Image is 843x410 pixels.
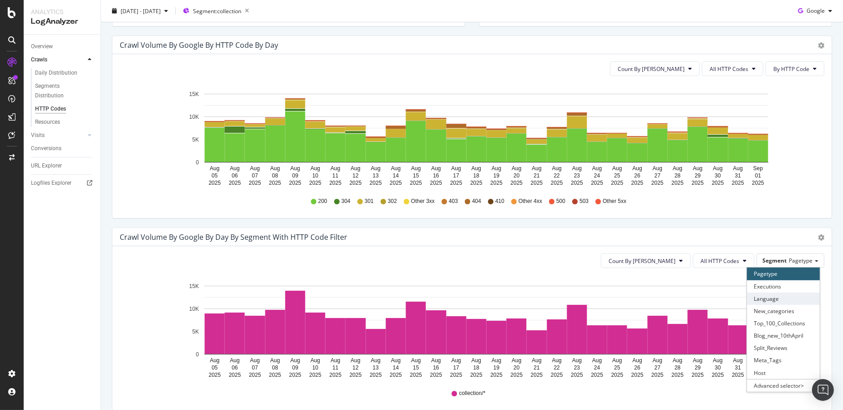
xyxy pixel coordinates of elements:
[250,165,259,172] text: Aug
[393,172,399,179] text: 14
[655,172,661,179] text: 27
[230,357,239,364] text: Aug
[493,364,500,371] text: 19
[411,197,435,205] span: Other 3xx
[572,357,582,364] text: Aug
[390,180,402,186] text: 2025
[712,372,724,378] text: 2025
[512,165,521,172] text: Aug
[391,357,401,364] text: Aug
[179,4,253,18] button: Segment:collection
[611,372,624,378] text: 2025
[762,257,787,264] span: Segment
[812,379,834,401] div: Open Intercom Messenger
[370,372,382,378] text: 2025
[492,357,501,364] text: Aug
[794,4,836,18] button: Google
[450,372,462,378] text: 2025
[533,364,540,371] text: 21
[31,55,47,65] div: Crawls
[193,7,241,15] span: Segment: collection
[196,159,199,166] text: 0
[614,172,620,179] text: 25
[634,364,640,371] text: 26
[513,364,520,371] text: 20
[747,293,820,305] div: Language
[513,172,520,179] text: 20
[735,172,741,179] text: 31
[747,280,820,293] div: Executions
[431,357,441,364] text: Aug
[330,180,342,186] text: 2025
[693,357,702,364] text: Aug
[269,180,281,186] text: 2025
[675,172,681,179] text: 28
[309,180,321,186] text: 2025
[430,372,442,378] text: 2025
[732,180,744,186] text: 2025
[31,161,94,171] a: URL Explorer
[701,257,739,265] span: All HTTP Codes
[431,165,441,172] text: Aug
[735,364,741,371] text: 31
[373,364,379,371] text: 13
[252,172,258,179] text: 07
[189,91,199,97] text: 15K
[693,165,702,172] text: Aug
[120,83,825,189] div: A chart.
[189,283,199,289] text: 15K
[574,364,580,371] text: 23
[35,81,94,101] a: Segments Distribution
[671,372,684,378] text: 2025
[411,357,421,364] text: Aug
[673,357,682,364] text: Aug
[470,180,482,186] text: 2025
[732,372,744,378] text: 2025
[634,172,640,179] text: 26
[490,180,503,186] text: 2025
[120,275,825,381] svg: A chart.
[818,234,824,241] div: gear
[450,180,462,186] text: 2025
[413,364,419,371] text: 15
[675,364,681,371] text: 28
[310,165,320,172] text: Aug
[250,357,259,364] text: Aug
[472,165,481,172] text: Aug
[31,144,94,153] a: Conversions
[189,114,199,120] text: 10K
[391,165,401,172] text: Aug
[554,364,560,371] text: 22
[492,165,501,172] text: Aug
[212,172,218,179] text: 05
[35,68,77,78] div: Daily Distribution
[653,165,662,172] text: Aug
[312,172,319,179] text: 10
[766,61,824,76] button: By HTTP Code
[229,180,241,186] text: 2025
[230,165,239,172] text: Aug
[695,172,701,179] text: 29
[350,165,360,172] text: Aug
[693,253,754,268] button: All HTTP Codes
[232,364,238,371] text: 06
[350,180,362,186] text: 2025
[451,165,461,172] text: Aug
[712,180,724,186] text: 2025
[571,372,583,378] text: 2025
[272,364,279,371] text: 08
[370,180,382,186] text: 2025
[733,357,742,364] text: Aug
[747,367,820,379] div: Host
[192,329,199,335] text: 5K
[289,180,301,186] text: 2025
[673,165,682,172] text: Aug
[332,172,339,179] text: 11
[609,257,675,265] span: Count By Day
[309,372,321,378] text: 2025
[632,165,642,172] text: Aug
[473,364,480,371] text: 18
[350,372,362,378] text: 2025
[31,55,85,65] a: Crawls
